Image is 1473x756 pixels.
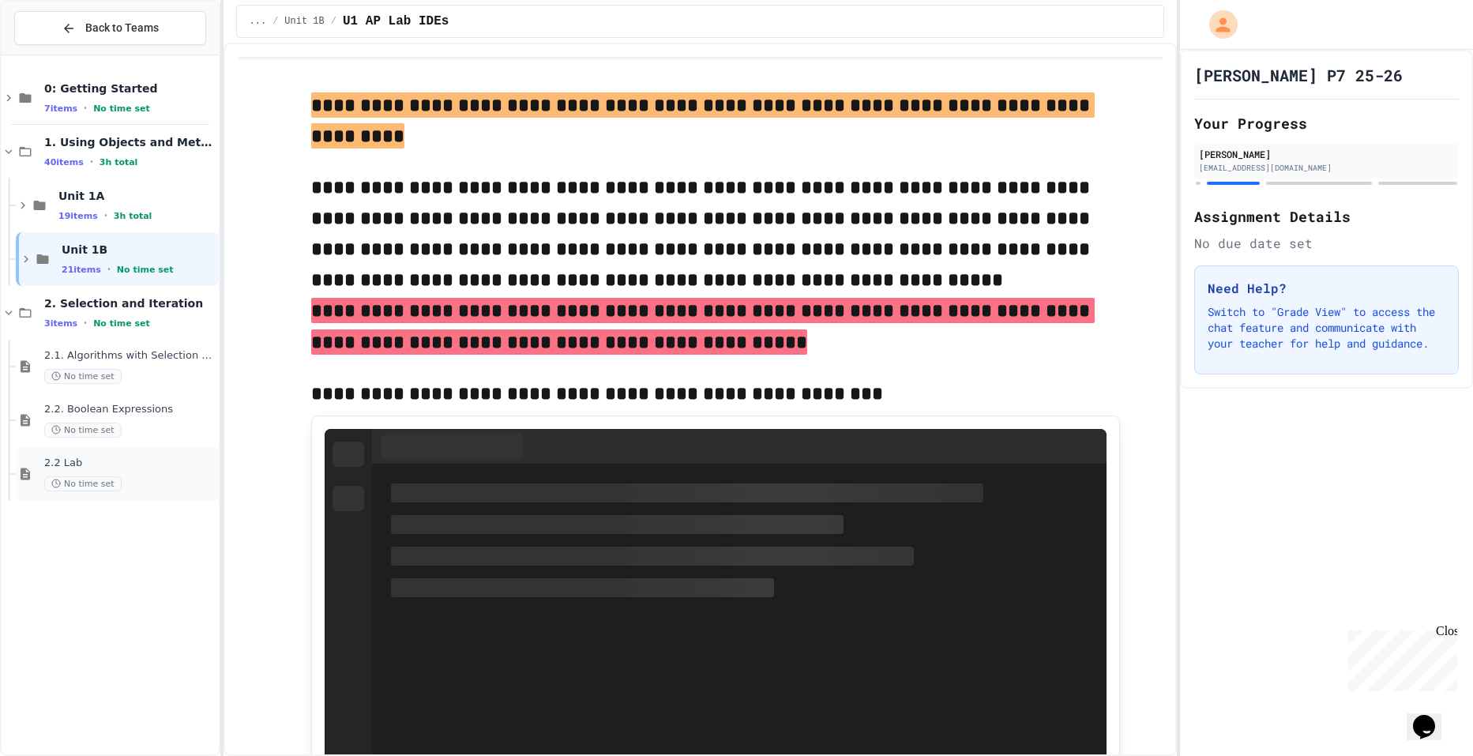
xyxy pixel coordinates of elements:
[93,318,150,329] span: No time set
[44,157,84,167] span: 40 items
[44,476,122,491] span: No time set
[44,135,216,149] span: 1. Using Objects and Methods
[1199,162,1454,174] div: [EMAIL_ADDRESS][DOMAIN_NAME]
[62,243,216,257] span: Unit 1B
[44,296,216,310] span: 2. Selection and Iteration
[14,11,206,45] button: Back to Teams
[1407,693,1457,740] iframe: chat widget
[84,317,87,329] span: •
[1194,64,1403,86] h1: [PERSON_NAME] P7 25-26
[331,15,336,28] span: /
[1194,234,1459,253] div: No due date set
[93,103,150,114] span: No time set
[58,211,98,221] span: 19 items
[1199,147,1454,161] div: [PERSON_NAME]
[250,15,267,28] span: ...
[44,81,216,96] span: 0: Getting Started
[44,318,77,329] span: 3 items
[44,349,216,363] span: 2.1. Algorithms with Selection and Repetition
[58,189,216,203] span: Unit 1A
[44,457,216,470] span: 2.2 Lab
[1342,624,1457,691] iframe: chat widget
[44,369,122,384] span: No time set
[107,263,111,276] span: •
[44,403,216,416] span: 2.2. Boolean Expressions
[44,103,77,114] span: 7 items
[104,209,107,222] span: •
[1193,6,1242,43] div: My Account
[284,15,324,28] span: Unit 1B
[343,12,449,31] span: U1 AP Lab IDEs
[114,211,152,221] span: 3h total
[1194,205,1459,228] h2: Assignment Details
[1208,304,1445,352] p: Switch to "Grade View" to access the chat feature and communicate with your teacher for help and ...
[85,20,159,36] span: Back to Teams
[1194,112,1459,134] h2: Your Progress
[62,265,101,275] span: 21 items
[90,156,93,168] span: •
[272,15,278,28] span: /
[6,6,109,100] div: Chat with us now!Close
[1208,279,1445,298] h3: Need Help?
[117,265,174,275] span: No time set
[44,423,122,438] span: No time set
[84,102,87,115] span: •
[100,157,138,167] span: 3h total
